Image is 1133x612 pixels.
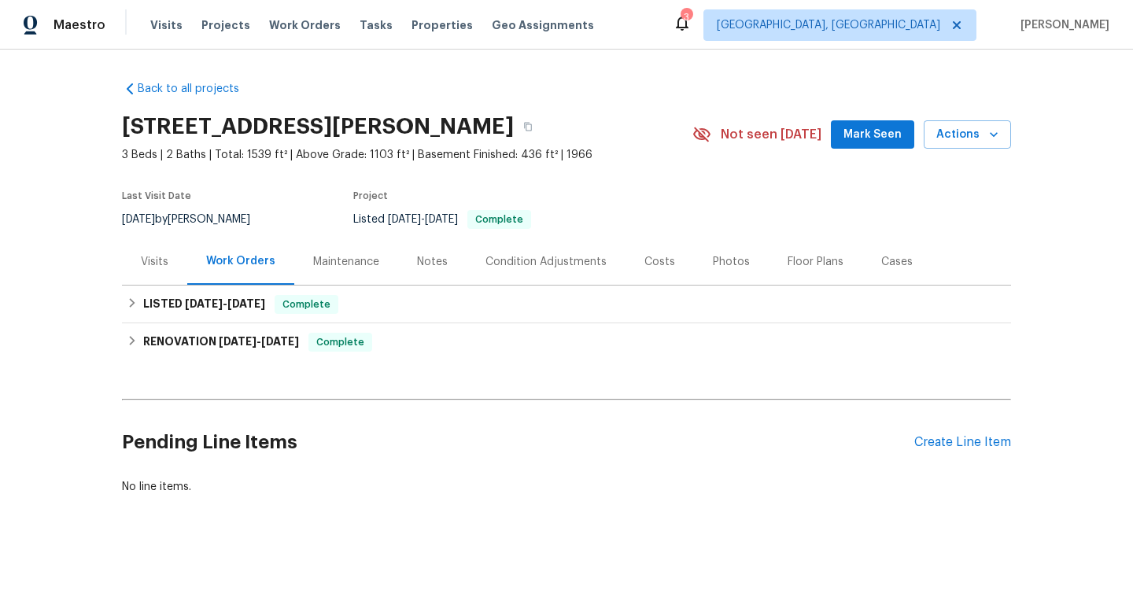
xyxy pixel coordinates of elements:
[261,336,299,347] span: [DATE]
[227,298,265,309] span: [DATE]
[185,298,223,309] span: [DATE]
[310,334,371,350] span: Complete
[219,336,299,347] span: -
[388,214,421,225] span: [DATE]
[417,254,448,270] div: Notes
[122,323,1011,361] div: RENOVATION [DATE]-[DATE]Complete
[122,210,269,229] div: by [PERSON_NAME]
[185,298,265,309] span: -
[353,214,531,225] span: Listed
[914,435,1011,450] div: Create Line Item
[122,191,191,201] span: Last Visit Date
[122,119,514,135] h2: [STREET_ADDRESS][PERSON_NAME]
[122,147,692,163] span: 3 Beds | 2 Baths | Total: 1539 ft² | Above Grade: 1103 ft² | Basement Finished: 436 ft² | 1966
[360,20,393,31] span: Tasks
[721,127,821,142] span: Not seen [DATE]
[143,295,265,314] h6: LISTED
[201,17,250,33] span: Projects
[717,17,940,33] span: [GEOGRAPHIC_DATA], [GEOGRAPHIC_DATA]
[644,254,675,270] div: Costs
[141,254,168,270] div: Visits
[388,214,458,225] span: -
[206,253,275,269] div: Work Orders
[143,333,299,352] h6: RENOVATION
[681,9,692,25] div: 3
[313,254,379,270] div: Maintenance
[122,214,155,225] span: [DATE]
[788,254,843,270] div: Floor Plans
[150,17,183,33] span: Visits
[514,112,542,141] button: Copy Address
[485,254,607,270] div: Condition Adjustments
[936,125,998,145] span: Actions
[122,406,914,479] h2: Pending Line Items
[122,479,1011,495] div: No line items.
[276,297,337,312] span: Complete
[122,81,273,97] a: Back to all projects
[353,191,388,201] span: Project
[425,214,458,225] span: [DATE]
[843,125,902,145] span: Mark Seen
[831,120,914,149] button: Mark Seen
[54,17,105,33] span: Maestro
[924,120,1011,149] button: Actions
[469,215,530,224] span: Complete
[269,17,341,33] span: Work Orders
[411,17,473,33] span: Properties
[713,254,750,270] div: Photos
[1014,17,1109,33] span: [PERSON_NAME]
[122,286,1011,323] div: LISTED [DATE]-[DATE]Complete
[219,336,256,347] span: [DATE]
[492,17,594,33] span: Geo Assignments
[881,254,913,270] div: Cases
